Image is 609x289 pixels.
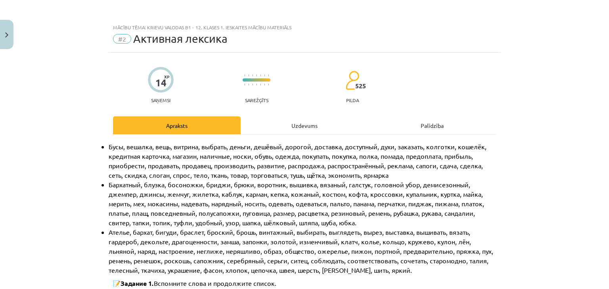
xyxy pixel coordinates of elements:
[164,74,169,79] span: XP
[241,116,368,134] div: Uzdevums
[113,25,496,30] div: Mācību tēma: Krievu valodas b1 - 12. klases 1. ieskaites mācību materiāls
[155,77,167,88] div: 14
[260,74,261,76] img: icon-short-line-57e1e144782c952c97e751825c79c345078a6d821885a25fce030b3d8c18986b.svg
[148,97,174,103] p: Saņemsi
[154,279,276,287] span: Вспомните слова и продолжите список.
[109,228,495,274] span: Ателье, бархат, бигуди, браслет, броский, брошь, винтажный, выбирать, выглядеть, вырез, выставка,...
[256,74,257,76] img: icon-short-line-57e1e144782c952c97e751825c79c345078a6d821885a25fce030b3d8c18986b.svg
[113,34,131,44] span: #2
[355,82,366,89] span: 525
[5,32,8,38] img: icon-close-lesson-0947bae3869378f0d4975bcd49f059093ad1ed9edebbc8119c70593378902aed.svg
[260,84,261,86] img: icon-short-line-57e1e144782c952c97e751825c79c345078a6d821885a25fce030b3d8c18986b.svg
[113,116,241,134] div: Apraksts
[244,74,245,76] img: icon-short-line-57e1e144782c952c97e751825c79c345078a6d821885a25fce030b3d8c18986b.svg
[256,84,257,86] img: icon-short-line-57e1e144782c952c97e751825c79c345078a6d821885a25fce030b3d8c18986b.svg
[252,74,253,76] img: icon-short-line-57e1e144782c952c97e751825c79c345078a6d821885a25fce030b3d8c18986b.svg
[268,74,269,76] img: icon-short-line-57e1e144782c952c97e751825c79c345078a6d821885a25fce030b3d8c18986b.svg
[109,143,488,179] span: Бусы, вешалка, вещь, витрина, выбрать, деньги, дешёвый, дорогой, доставка, доступный, духи, заказ...
[245,97,268,103] p: Sarežģīts
[268,84,269,86] img: icon-short-line-57e1e144782c952c97e751825c79c345078a6d821885a25fce030b3d8c18986b.svg
[368,116,496,134] div: Palīdzība
[248,74,249,76] img: icon-short-line-57e1e144782c952c97e751825c79c345078a6d821885a25fce030b3d8c18986b.svg
[264,74,265,76] img: icon-short-line-57e1e144782c952c97e751825c79c345078a6d821885a25fce030b3d8c18986b.svg
[252,84,253,86] img: icon-short-line-57e1e144782c952c97e751825c79c345078a6d821885a25fce030b3d8c18986b.svg
[133,32,228,45] span: Активная лексика
[244,84,245,86] img: icon-short-line-57e1e144782c952c97e751825c79c345078a6d821885a25fce030b3d8c18986b.svg
[345,70,359,90] img: students-c634bb4e5e11cddfef0936a35e636f08e4e9abd3cc4e673bd6f9a4125e45ecb1.svg
[248,84,249,86] img: icon-short-line-57e1e144782c952c97e751825c79c345078a6d821885a25fce030b3d8c18986b.svg
[109,181,486,226] span: Бархатный, блузка, босоножки, бриджи, брюки, воротник, вышивка, вязаный, галстук, головной убор, ...
[346,97,359,103] p: pilda
[264,84,265,86] img: icon-short-line-57e1e144782c952c97e751825c79c345078a6d821885a25fce030b3d8c18986b.svg
[113,279,121,287] span: 📝
[121,279,154,287] span: Задание 1.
